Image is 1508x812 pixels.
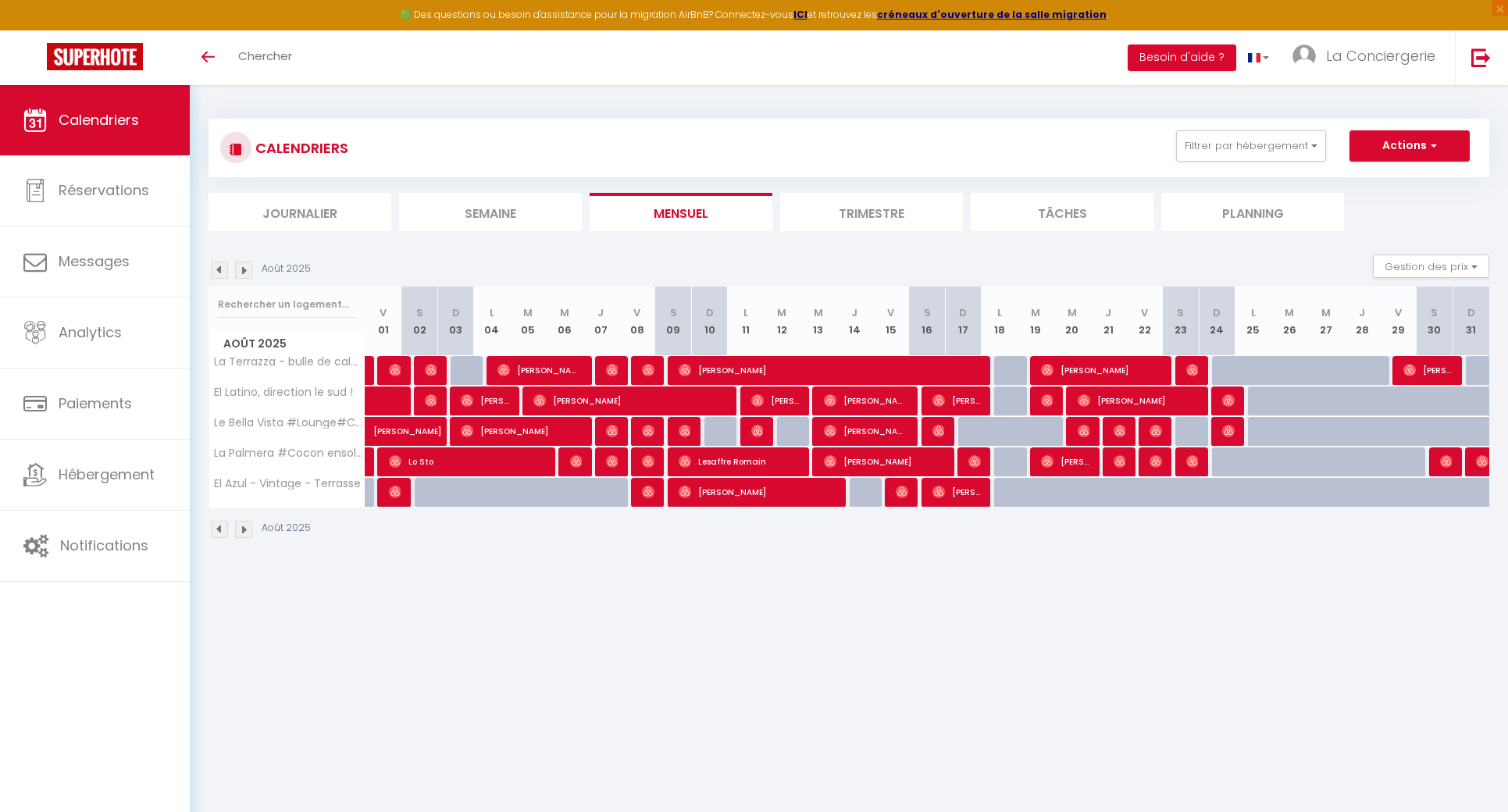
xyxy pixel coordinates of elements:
[824,416,907,446] span: [PERSON_NAME]
[887,305,894,320] abbr: V
[389,447,544,476] span: Lo Sto
[764,287,800,356] th: 12
[461,416,580,446] span: [PERSON_NAME]
[209,193,391,231] li: Journalier
[212,386,353,398] span: El Latino, direction le sud !
[751,386,799,415] span: [PERSON_NAME]
[1380,287,1416,356] th: 29
[932,386,980,415] span: [PERSON_NAME]
[642,477,654,507] span: [PERSON_NAME]
[1373,255,1489,278] button: Gestion des prix
[1285,305,1294,320] abbr: M
[209,333,365,355] span: Août 2025
[401,287,437,356] th: 02
[212,417,368,429] span: Le Bella Vista #Lounge#Cosy
[971,193,1153,231] li: Tâches
[706,305,714,320] abbr: D
[679,477,834,507] span: [PERSON_NAME]
[212,478,361,490] span: El Azul - Vintage - Terrasse
[59,465,155,484] span: Hébergement
[590,193,772,231] li: Mensuel
[836,287,872,356] th: 14
[59,180,149,200] span: Réservations
[59,394,132,413] span: Paiements
[547,287,583,356] th: 06
[1078,416,1089,446] span: [PERSON_NAME]
[606,355,618,385] span: [PERSON_NAME]
[1105,305,1111,320] abbr: J
[490,305,494,320] abbr: L
[1041,386,1053,415] span: [PERSON_NAME]
[510,287,546,356] th: 05
[1078,386,1197,415] span: [PERSON_NAME]
[872,287,908,356] th: 15
[777,305,786,320] abbr: M
[1031,305,1040,320] abbr: M
[780,193,963,231] li: Trimestre
[1222,386,1234,415] span: [PERSON_NAME]
[1068,305,1077,320] abbr: M
[743,305,748,320] abbr: L
[533,386,725,415] span: [PERSON_NAME]
[1453,287,1489,356] th: 31
[1177,305,1184,320] abbr: S
[1186,355,1198,385] span: [PERSON_NAME]
[932,416,944,446] span: [PERSON_NAME]
[1395,305,1402,320] abbr: V
[523,305,533,320] abbr: M
[1041,355,1160,385] span: [PERSON_NAME]
[474,287,510,356] th: 04
[1321,305,1331,320] abbr: M
[238,48,292,64] span: Chercher
[1403,355,1451,385] span: [PERSON_NAME]
[437,287,473,356] th: 03
[251,130,348,166] h3: CALENDRIERS
[452,305,460,320] abbr: D
[982,287,1018,356] th: 18
[793,8,807,21] a: ICI
[932,477,980,507] span: [PERSON_NAME]
[1467,305,1475,320] abbr: D
[1251,305,1256,320] abbr: L
[365,447,373,477] a: [PERSON_NAME]
[389,477,401,507] span: [PERSON_NAME]
[389,355,401,385] span: [PERSON_NAME]
[218,290,356,319] input: Rechercher un logement...
[1235,287,1271,356] th: 25
[924,305,931,320] abbr: S
[60,536,148,555] span: Notifications
[1471,48,1491,67] img: logout
[642,355,654,385] span: [PERSON_NAME]
[262,262,311,276] p: Août 2025
[751,416,763,446] span: [PERSON_NAME]
[1161,193,1344,231] li: Planning
[1199,287,1235,356] th: 24
[1114,447,1125,476] span: [PERSON_NAME]
[877,8,1107,21] a: créneaux d'ouverture de la salle migration
[824,447,943,476] span: [PERSON_NAME]
[679,355,978,385] span: [PERSON_NAME]
[1281,30,1455,85] a: ... La Conciergerie
[59,251,130,271] span: Messages
[814,305,823,320] abbr: M
[642,416,654,446] span: [PERSON_NAME]
[945,287,981,356] th: 17
[373,408,445,438] span: [PERSON_NAME]
[800,287,836,356] th: 13
[570,447,582,476] span: [PERSON_NAME]
[728,287,764,356] th: 11
[1114,416,1125,446] span: [PERSON_NAME]
[824,386,907,415] span: [PERSON_NAME]
[1349,130,1470,162] button: Actions
[655,287,691,356] th: 09
[1186,447,1198,476] span: [PERSON_NAME]
[968,447,980,476] span: [PERSON_NAME]
[399,193,582,231] li: Semaine
[619,287,654,356] th: 08
[606,447,618,476] span: [PERSON_NAME]
[425,355,437,385] span: [PERSON_NAME]
[1213,305,1221,320] abbr: D
[851,305,857,320] abbr: J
